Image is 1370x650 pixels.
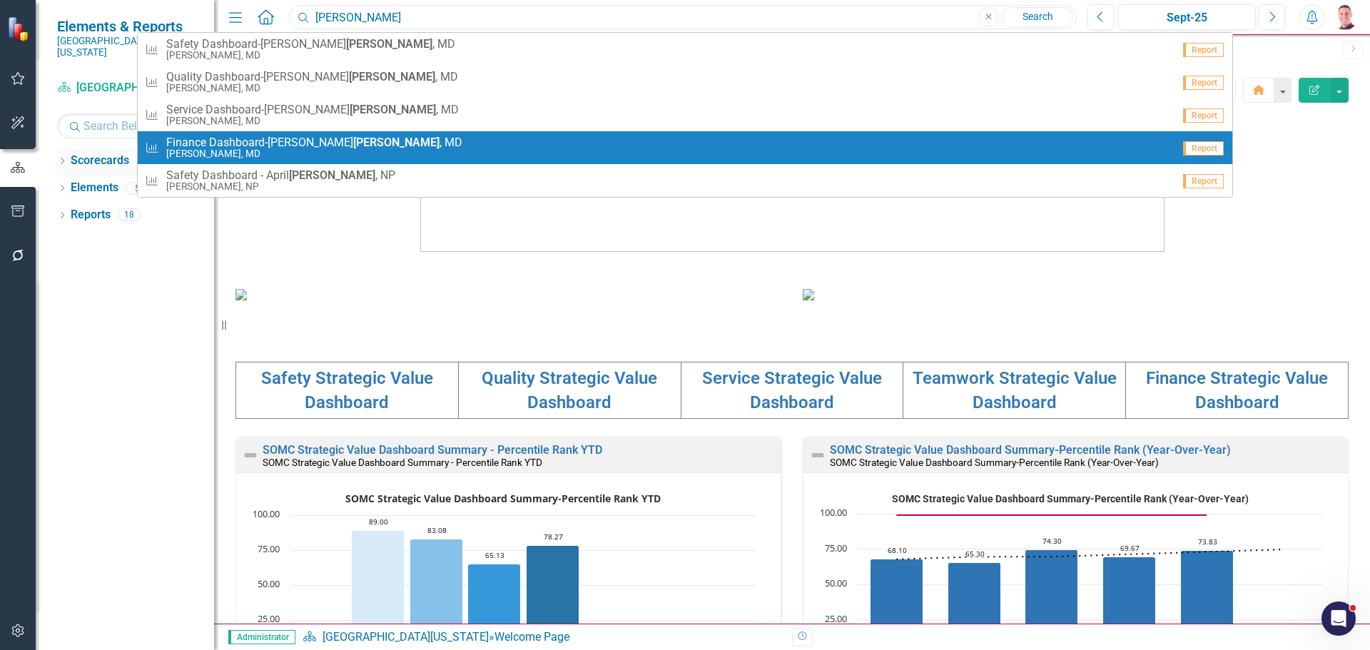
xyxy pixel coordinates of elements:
input: Search Below... [57,113,200,138]
a: Finance Dashboard-[PERSON_NAME][PERSON_NAME], MD[PERSON_NAME], MDReport [138,131,1232,164]
strong: [PERSON_NAME] [349,70,435,83]
a: Quality Strategic Value Dashboard [482,368,657,412]
button: Sept-25 [1118,4,1255,30]
span: Report [1183,108,1224,123]
input: Search ClearPoint... [289,5,1077,30]
span: Report [1183,174,1224,188]
text: SOMC Strategic Value Dashboard Summary-Percentile Rank YTD [345,492,661,505]
span: Safety Dashboard - April , NP [166,169,395,182]
span: Finance Dashboard-[PERSON_NAME] , MD [166,136,462,149]
text: 73.83 [1198,537,1217,547]
text: 69.67 [1120,543,1140,553]
small: [PERSON_NAME], NP [166,181,395,192]
span: Report [1183,76,1224,90]
text: 50.00 [825,577,847,589]
div: 18 [118,209,141,221]
span: Service Dashboard-[PERSON_NAME] , MD [166,103,459,116]
text: 75.00 [258,542,280,555]
text: 65.13 [485,550,504,560]
text: 65.30 [965,549,985,559]
text: 100.00 [820,506,847,519]
img: download%20somc%20mission%20vision.png [235,289,247,300]
img: Not Defined [809,447,826,464]
a: Quality Dashboard-[PERSON_NAME][PERSON_NAME], MD[PERSON_NAME], MDReport [138,66,1232,98]
img: Not Defined [242,447,259,464]
div: » [303,629,781,646]
strong: [PERSON_NAME] [353,136,440,149]
g: Goal, series 2 of 3. Line with 6 data points. [894,512,1210,518]
a: SOMC Strategic Value Dashboard Summary-Percentile Rank (Year-Over-Year) [830,443,1231,457]
a: Service Strategic Value Dashboard [702,368,882,412]
text: 68.10 [888,545,907,555]
span: Report [1183,141,1224,156]
a: Scorecards [71,153,129,169]
span: Administrator [228,630,295,644]
text: 50.00 [258,577,280,590]
a: Safety Dashboard - April[PERSON_NAME], NP[PERSON_NAME], NPReport [138,164,1232,197]
small: SOMC Strategic Value Dashboard Summary-Percentile Rank (Year-Over-Year) [830,457,1159,468]
text: 100.00 [253,507,280,520]
small: [PERSON_NAME], MD [166,83,458,93]
strong: [PERSON_NAME] [346,37,432,51]
a: [GEOGRAPHIC_DATA][US_STATE] [323,630,489,644]
div: Sept-25 [1123,9,1250,26]
span: Safety Dashboard-[PERSON_NAME] , MD [166,38,455,51]
text: 75.00 [825,542,847,554]
a: Safety Dashboard-[PERSON_NAME][PERSON_NAME], MD[PERSON_NAME], MDReport [138,33,1232,66]
a: Elements [71,180,118,196]
a: Reports [71,207,111,223]
strong: [PERSON_NAME] [289,168,375,182]
a: Finance Strategic Value Dashboard [1146,368,1328,412]
div: 5 [126,182,148,194]
small: SOMC Strategic Value Dashboard Summary - Percentile Rank YTD [263,457,542,468]
a: Service Dashboard-[PERSON_NAME][PERSON_NAME], MD[PERSON_NAME], MDReport [138,98,1232,131]
strong: [PERSON_NAME] [350,103,436,116]
span: Report [1183,43,1224,57]
span: Elements & Reports [57,18,200,35]
iframe: Intercom live chat [1321,601,1356,636]
a: Search [1002,7,1073,27]
text: 83.08 [427,525,447,535]
text: 25.00 [825,612,847,625]
img: David Richard [1332,4,1358,30]
a: Safety Strategic Value Dashboard [261,368,433,412]
a: [GEOGRAPHIC_DATA][US_STATE] [57,80,200,96]
text: 89.00 [369,517,388,527]
text: 74.30 [1042,536,1062,546]
small: [PERSON_NAME], MD [166,50,455,61]
text: SOMC Strategic Value Dashboard Summary-Percentile Rank (Year-Over-Year) [892,493,1249,504]
div: Welcome Page [494,630,569,644]
img: download%20somc%20strategic%20values%20v2.png [803,289,814,300]
small: [GEOGRAPHIC_DATA][US_STATE] [57,35,200,59]
a: SOMC Strategic Value Dashboard Summary - Percentile Rank YTD [263,443,602,457]
a: Teamwork Strategic Value Dashboard [913,368,1117,412]
span: Quality Dashboard-[PERSON_NAME] , MD [166,71,458,83]
text: 25.00 [258,612,280,625]
small: [PERSON_NAME], MD [166,148,462,159]
text: 78.27 [544,532,563,542]
small: [PERSON_NAME], MD [166,116,459,126]
img: ClearPoint Strategy [7,16,32,41]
